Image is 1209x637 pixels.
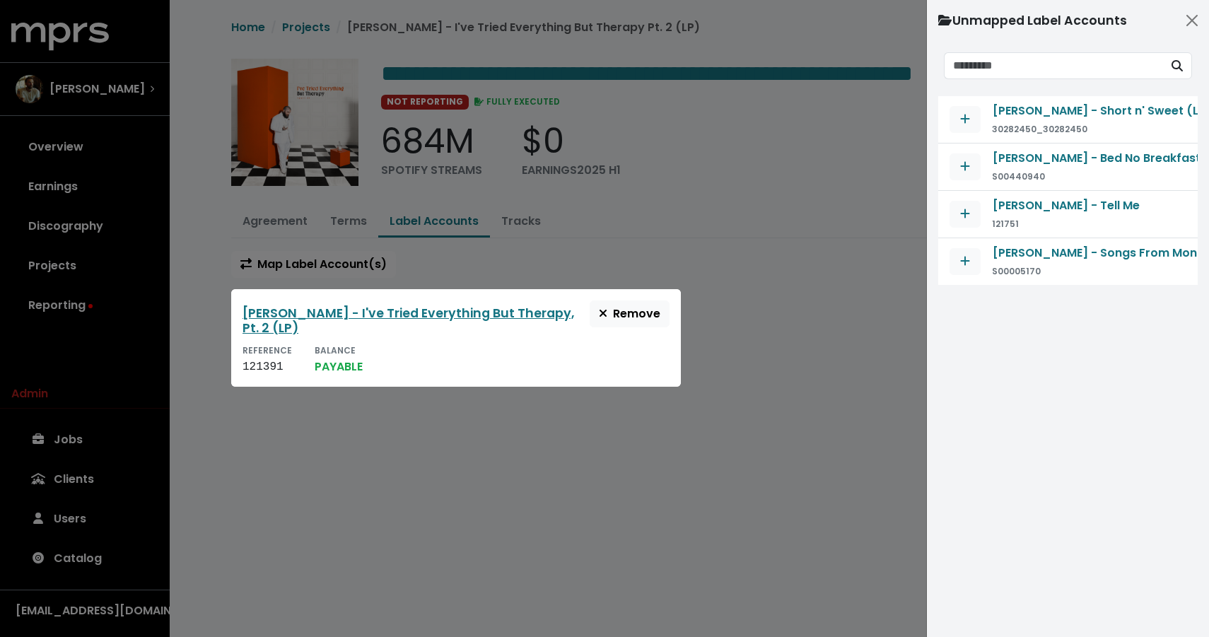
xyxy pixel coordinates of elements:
input: Search unmapped contracts [944,52,1163,79]
small: S00005170 [992,265,1041,277]
button: [PERSON_NAME] - Bed No Breakfast [992,149,1201,168]
button: Map contract to selected agreement [950,201,981,228]
div: PAYABLE [315,358,363,375]
button: Close [1181,9,1203,32]
small: BALANCE [315,344,356,356]
button: Map contract to selected agreement [950,248,981,275]
button: Remove [590,300,670,327]
small: S00440940 [992,170,1045,182]
small: REFERENCE [243,344,292,356]
div: 121391 [243,358,292,375]
a: [PERSON_NAME] - I've Tried Everything But Therapy, Pt. 2 (LP) [243,305,574,337]
small: 30282450_30282450 [992,123,1087,135]
button: Map contract to selected agreement [950,153,981,180]
small: 121751 [992,218,1019,230]
span: [PERSON_NAME] - Tell Me [993,197,1140,214]
span: Remove [599,305,660,322]
div: Unmapped Label Accounts [938,11,1127,30]
span: [PERSON_NAME] - Bed No Breakfast [993,150,1201,166]
button: [PERSON_NAME] - Tell Me [992,197,1140,215]
button: Map contract to selected agreement [950,106,981,133]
